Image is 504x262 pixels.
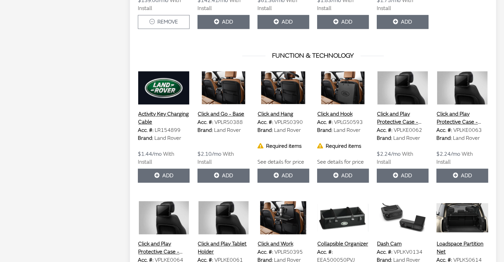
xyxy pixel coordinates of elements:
[377,15,428,29] button: Add
[436,169,488,183] button: Add
[394,249,422,255] span: VPLKV0134
[138,201,190,234] img: Image for Click and Play Protective Case - iPad Pro with 9.7&quot; screen
[453,135,480,141] span: Land Rover
[436,110,488,126] button: Click and Play Protective Case - iPad Air 2
[138,151,162,157] span: $1.44/mo
[377,71,428,104] img: Image for Click and Play Protective Case - iPad 5 and 6 with 9.7&quot; screen
[436,71,488,104] img: Image for Click and Play Protective Case - iPad Air 2
[317,110,353,118] button: Click and Hook
[257,118,273,126] label: Acc. #:
[197,169,249,183] button: Add
[197,15,249,29] button: Add
[138,126,153,134] label: Acc. #:
[197,110,245,118] button: Click and Go - Base
[257,158,304,166] label: See details for price
[138,134,153,142] label: Brand:
[257,15,309,29] button: Add
[317,118,333,126] label: Acc. #:
[257,71,309,104] img: Image for Click and Hang
[214,119,243,126] span: VPLRS0388
[138,71,190,104] img: Image for Activity Key Charging Cable
[274,249,303,255] span: VPLRS0395
[334,127,361,133] span: Land Rover
[257,142,309,150] div: Required items
[317,239,368,248] button: Collapsible Organizer
[257,239,294,248] button: Click and Work
[317,158,364,166] label: See details for price
[377,239,402,248] button: Dash Cam
[377,201,428,234] img: Image for Dash Cam
[436,239,488,256] button: Loadspace Partition Net
[257,201,309,234] img: Image for Click and Work
[257,126,273,134] label: Brand:
[197,201,249,234] img: Image for Click and Play Tablet Holder
[257,248,273,256] label: Acc. #:
[317,71,369,104] img: Image for Click and Hook
[334,119,363,126] span: VPLGS0593
[197,71,249,104] img: Image for Click and Go - Base
[257,110,294,118] button: Click and Hang
[317,169,369,183] button: Add
[197,126,213,134] label: Brand:
[377,134,392,142] label: Brand:
[197,118,213,126] label: Acc. #:
[138,239,190,256] button: Click and Play Protective Case - iPad Pro with 9.7" screen
[436,126,452,134] label: Acc. #:
[317,126,332,134] label: Brand:
[436,201,488,234] img: Image for Loadspace Partition Net
[436,151,460,157] span: $2.24/mo
[317,248,333,256] label: Acc. #:
[274,127,301,133] span: Land Rover
[197,239,249,256] button: Click and Play Tablet Holder
[138,51,488,61] h3: FUNCTION & TECHNOLOGY
[274,119,303,126] span: VPLRS0390
[214,127,241,133] span: Land Rover
[317,201,369,234] img: Image for Collapsible Organizer
[138,110,190,126] button: Activity Key Charging Cable
[138,15,190,29] button: Remove
[377,110,428,126] button: Click and Play Protective Case - iPad 5 and 6 with 9.7" screen
[154,135,181,141] span: Land Rover
[453,127,482,133] span: VPLKE0063
[393,135,420,141] span: Land Rover
[377,151,401,157] span: $2.24/mo
[394,127,422,133] span: VPLKE0062
[436,134,452,142] label: Brand:
[377,169,428,183] button: Add
[317,142,369,150] div: Required items
[138,169,190,183] button: Add
[377,126,392,134] label: Acc. #:
[317,15,369,29] button: Add
[257,169,309,183] button: Add
[197,151,221,157] span: $2.10/mo
[155,127,181,133] span: LR154899
[377,248,392,256] label: Acc. #:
